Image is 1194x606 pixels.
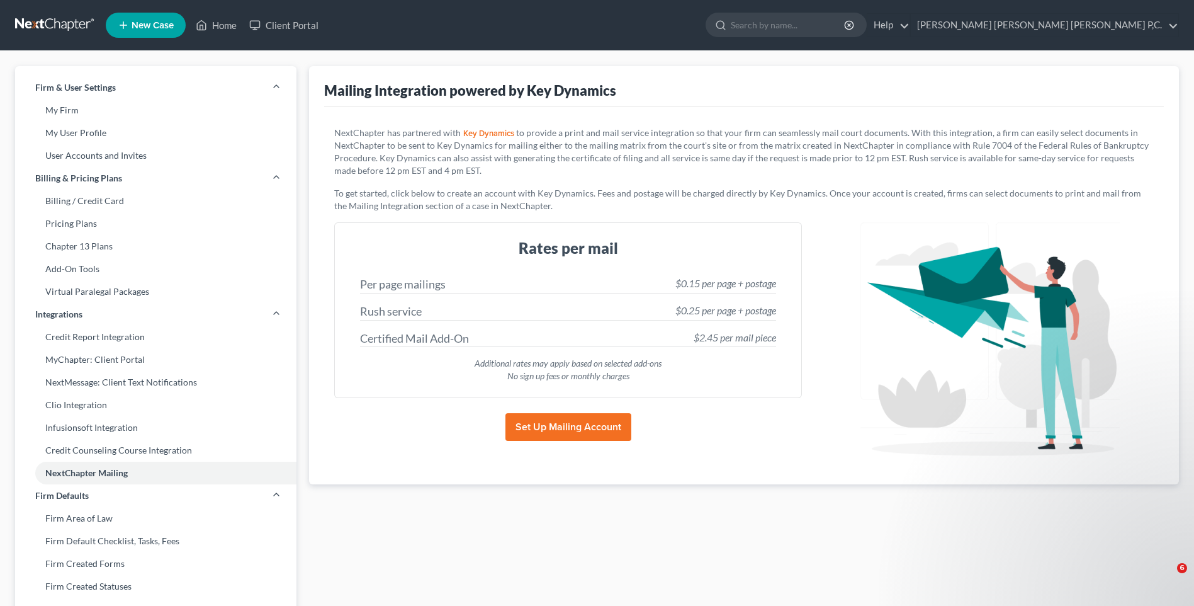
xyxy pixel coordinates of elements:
[675,304,776,318] div: $0.25 per page + postage
[360,331,469,347] div: Certified Mail Add-On
[132,21,174,30] span: New Case
[35,81,116,94] span: Firm & User Settings
[1177,563,1187,573] span: 6
[731,13,846,37] input: Search by name...
[15,575,296,598] a: Firm Created Statuses
[15,552,296,575] a: Firm Created Forms
[15,348,296,371] a: MyChapter: Client Portal
[15,235,296,258] a: Chapter 13 Plans
[860,222,1120,464] img: mailing-bbc677023538c6e1ea6db75f07111fabed9e36de8b7ac6cd77e321b5d56e327e.png
[15,258,296,280] a: Add-On Tools
[243,14,325,37] a: Client Portal
[360,357,776,370] div: Additional rates may apply based on selected add-ons
[15,326,296,348] a: Credit Report Integration
[360,277,446,293] div: Per page mailings
[360,304,422,320] div: Rush service
[360,370,776,382] div: No sign up fees or monthly charges
[15,439,296,462] a: Credit Counseling Course Integration
[15,122,296,144] a: My User Profile
[867,14,910,37] a: Help
[35,308,82,321] span: Integrations
[505,413,631,441] button: Set Up Mailing Account
[911,14,1178,37] a: [PERSON_NAME] [PERSON_NAME] [PERSON_NAME] P,C.
[15,190,296,212] a: Billing / Credit Card
[15,99,296,122] a: My Firm
[694,331,776,345] div: $2.45 per mail piece
[350,238,786,258] h3: Rates per mail
[35,489,89,502] span: Firm Defaults
[15,303,296,326] a: Integrations
[15,530,296,552] a: Firm Default Checklist, Tasks, Fees
[189,14,243,37] a: Home
[324,81,616,100] div: Mailing Integration powered by Key Dynamics
[15,507,296,530] a: Firm Area of Law
[15,280,296,303] a: Virtual Paralegal Packages
[15,144,296,167] a: User Accounts and Invites
[15,76,296,99] a: Firm & User Settings
[15,167,296,190] a: Billing & Pricing Plans
[334,187,1154,212] p: To get started, click below to create an account with Key Dynamics. Fees and postage will be char...
[35,172,122,185] span: Billing & Pricing Plans
[15,462,296,484] a: NextChapter Mailing
[15,416,296,439] a: Infusionsoft Integration
[15,394,296,416] a: Clio Integration
[675,277,776,291] div: $0.15 per page + postage
[15,484,296,507] a: Firm Defaults
[334,127,1154,177] p: NextChapter has partnered with to provide a print and mail service integration so that your firm ...
[461,130,516,138] a: Key Dynamics
[1151,563,1181,593] iframe: Intercom live chat
[15,212,296,235] a: Pricing Plans
[15,371,296,394] a: NextMessage: Client Text Notifications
